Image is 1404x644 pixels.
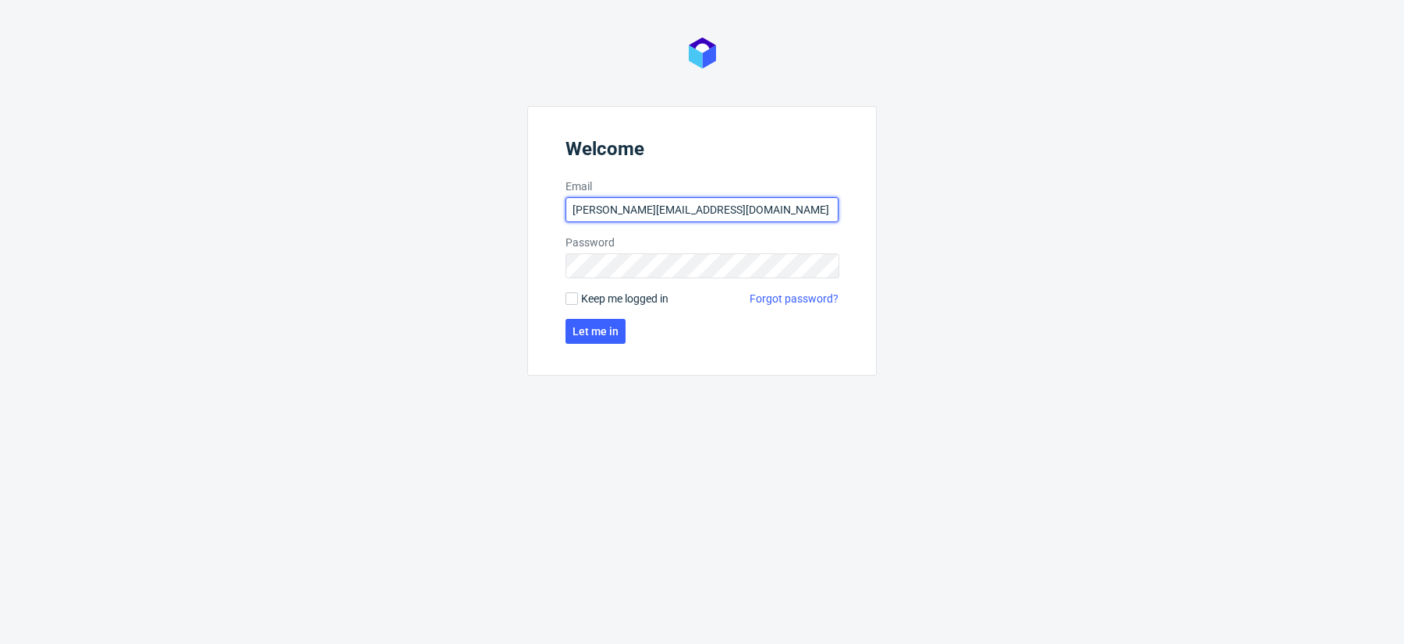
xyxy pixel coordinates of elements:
[573,326,619,337] span: Let me in
[581,291,668,306] span: Keep me logged in
[565,138,838,166] header: Welcome
[565,319,626,344] button: Let me in
[565,197,838,222] input: you@youremail.com
[750,291,838,306] a: Forgot password?
[565,235,838,250] label: Password
[565,179,838,194] label: Email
